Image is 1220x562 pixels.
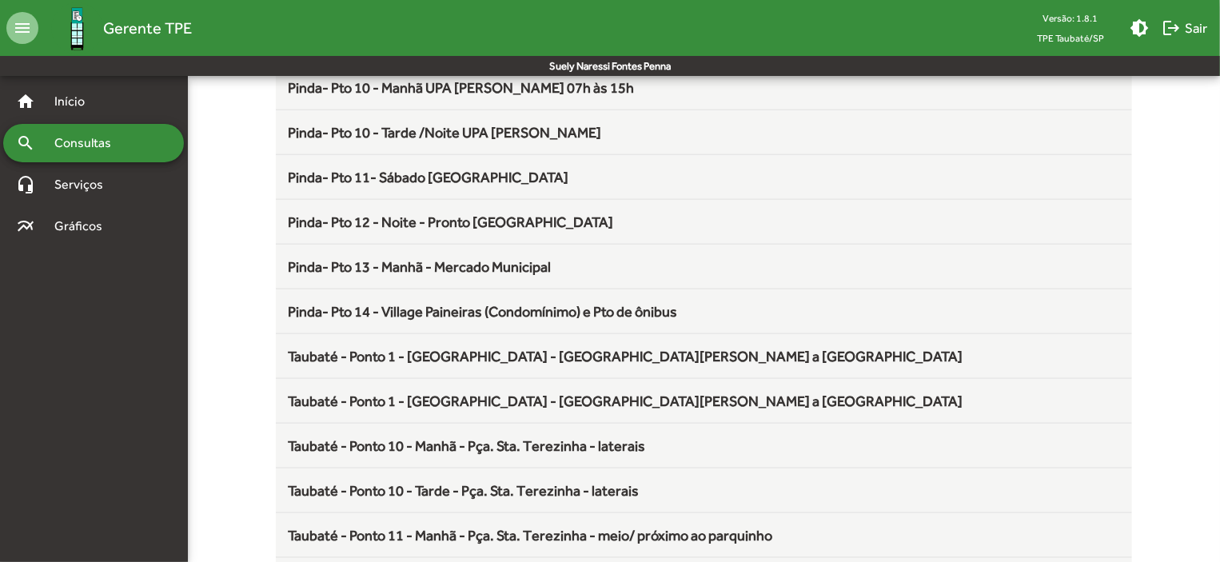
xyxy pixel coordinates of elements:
span: Pinda- Pto 10 - Tarde /Noite UPA [PERSON_NAME] [289,124,602,141]
span: Pinda- Pto 11- Sábado [GEOGRAPHIC_DATA] [289,169,569,185]
span: Pinda- Pto 10 - Manhã UPA [PERSON_NAME] 07h às 15h [289,79,635,96]
img: Logo [51,2,103,54]
span: Pinda- Pto 14 - Village Paineiras (Condomínimo) e Pto de ônibus [289,303,678,320]
mat-icon: multiline_chart [16,217,35,236]
span: Gráficos [45,217,124,236]
a: Gerente TPE [38,2,192,54]
span: Gerente TPE [103,15,192,41]
mat-icon: logout [1162,18,1181,38]
span: Taubaté - Ponto 11 - Manhã - Pça. Sta. Terezinha - meio/ próximo ao parquinho [289,527,773,544]
span: Pinda- Pto 13 - Manhã - Mercado Municipal [289,258,552,275]
mat-icon: search [16,134,35,153]
span: Taubaté - Ponto 1 - [GEOGRAPHIC_DATA] - [GEOGRAPHIC_DATA][PERSON_NAME] a [GEOGRAPHIC_DATA] [289,393,963,409]
button: Sair [1155,14,1214,42]
mat-icon: headset_mic [16,175,35,194]
span: Taubaté - Ponto 10 - Manhã - Pça. Sta. Terezinha - laterais [289,437,646,454]
span: TPE Taubaté/SP [1024,28,1117,48]
span: Início [45,92,108,111]
div: Versão: 1.8.1 [1024,8,1117,28]
span: Serviços [45,175,125,194]
mat-icon: menu [6,12,38,44]
span: Taubaté - Ponto 10 - Tarde - Pça. Sta. Terezinha - laterais [289,482,640,499]
span: Taubaté - Ponto 1 - [GEOGRAPHIC_DATA] - [GEOGRAPHIC_DATA][PERSON_NAME] a [GEOGRAPHIC_DATA] [289,348,963,365]
span: Pinda- Pto 12 - Noite - Pronto [GEOGRAPHIC_DATA] [289,213,614,230]
span: Consultas [45,134,132,153]
mat-icon: brightness_medium [1130,18,1149,38]
span: Sair [1162,14,1207,42]
mat-icon: home [16,92,35,111]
